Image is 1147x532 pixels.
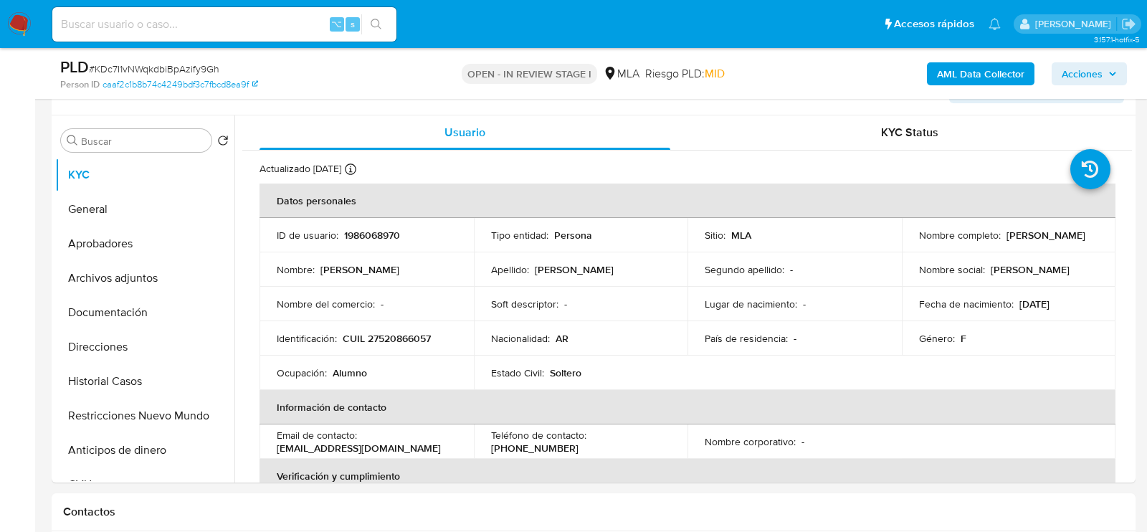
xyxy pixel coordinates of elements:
[556,332,568,345] p: AR
[491,429,586,442] p: Teléfono de contacto :
[989,18,1001,30] a: Notificaciones
[991,263,1070,276] p: [PERSON_NAME]
[277,366,327,379] p: Ocupación :
[343,332,431,345] p: CUIL 27520866057
[60,55,89,78] b: PLD
[260,184,1115,218] th: Datos personales
[1019,298,1050,310] p: [DATE]
[260,162,341,176] p: Actualizado [DATE]
[260,459,1115,493] th: Verificación y cumplimiento
[550,366,581,379] p: Soltero
[790,263,793,276] p: -
[803,298,806,310] p: -
[1121,16,1136,32] a: Salir
[491,366,544,379] p: Estado Civil :
[351,17,355,31] span: s
[60,78,100,91] b: Person ID
[55,364,234,399] button: Historial Casos
[564,298,567,310] p: -
[937,62,1024,85] b: AML Data Collector
[645,66,725,82] span: Riesgo PLD:
[535,263,614,276] p: [PERSON_NAME]
[217,135,229,151] button: Volver al orden por defecto
[554,229,592,242] p: Persona
[919,332,955,345] p: Género :
[1094,34,1140,45] span: 3.157.1-hotfix-5
[81,135,206,148] input: Buscar
[705,435,796,448] p: Nombre corporativo :
[52,15,396,34] input: Buscar usuario o caso...
[705,65,725,82] span: MID
[277,442,441,455] p: [EMAIL_ADDRESS][DOMAIN_NAME]
[927,62,1034,85] button: AML Data Collector
[333,366,367,379] p: Alumno
[881,124,938,141] span: KYC Status
[89,62,219,76] span: # KDc7I1vNWqkdbiBpAzify9Gh
[462,64,597,84] p: OPEN - IN REVIEW STAGE I
[801,435,804,448] p: -
[55,467,234,502] button: CVU
[491,332,550,345] p: Nacionalidad :
[277,298,375,310] p: Nombre del comercio :
[731,229,751,242] p: MLA
[705,263,784,276] p: Segundo apellido :
[260,390,1115,424] th: Información de contacto
[344,229,400,242] p: 1986068970
[1062,62,1103,85] span: Acciones
[1035,17,1116,31] p: lourdes.morinigo@mercadolibre.com
[491,229,548,242] p: Tipo entidad :
[361,14,391,34] button: search-icon
[919,229,1001,242] p: Nombre completo :
[55,227,234,261] button: Aprobadores
[894,16,974,32] span: Accesos rápidos
[67,135,78,146] button: Buscar
[919,298,1014,310] p: Fecha de nacimiento :
[381,298,384,310] p: -
[491,263,529,276] p: Apellido :
[1052,62,1127,85] button: Acciones
[277,229,338,242] p: ID de usuario :
[55,158,234,192] button: KYC
[55,261,234,295] button: Archivos adjuntos
[331,17,342,31] span: ⌥
[103,78,258,91] a: caaf2c1b8b74c4249bdf3c7fbcd8ea9f
[55,295,234,330] button: Documentación
[55,433,234,467] button: Anticipos de dinero
[277,332,337,345] p: Identificación :
[444,124,485,141] span: Usuario
[491,442,579,455] p: [PHONE_NUMBER]
[277,429,357,442] p: Email de contacto :
[55,399,234,433] button: Restricciones Nuevo Mundo
[705,229,725,242] p: Sitio :
[1006,229,1085,242] p: [PERSON_NAME]
[705,298,797,310] p: Lugar de nacimiento :
[919,263,985,276] p: Nombre social :
[961,332,966,345] p: F
[55,192,234,227] button: General
[55,330,234,364] button: Direcciones
[794,332,796,345] p: -
[603,66,639,82] div: MLA
[320,263,399,276] p: [PERSON_NAME]
[705,332,788,345] p: País de residencia :
[63,505,1124,519] h1: Contactos
[491,298,558,310] p: Soft descriptor :
[277,263,315,276] p: Nombre :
